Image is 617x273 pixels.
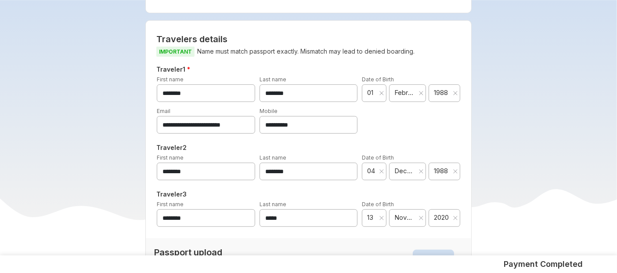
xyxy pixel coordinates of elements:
[453,167,458,176] button: Clear
[157,201,184,207] label: First name
[453,214,458,222] button: Clear
[260,76,286,83] label: Last name
[157,154,184,161] label: First name
[379,214,384,222] button: Clear
[260,154,286,161] label: Last name
[379,215,384,221] svg: close
[394,88,415,97] span: February
[504,259,583,269] h5: Payment Completed
[434,213,450,222] span: 2020
[156,47,195,57] span: IMPORTANT
[155,189,462,200] h5: Traveler 3
[419,169,424,174] svg: close
[394,213,415,222] span: November
[379,169,384,174] svg: close
[394,167,415,175] span: December
[453,89,458,98] button: Clear
[154,247,300,258] h2: Passport upload
[157,76,184,83] label: First name
[453,215,458,221] svg: close
[260,201,286,207] label: Last name
[419,214,424,222] button: Clear
[434,88,450,97] span: 1988
[362,76,394,83] label: Date of Birth
[419,91,424,96] svg: close
[156,46,461,57] p: Name must match passport exactly. Mismatch may lead to denied boarding.
[413,250,454,267] button: Upload
[155,142,462,153] h5: Traveler 2
[453,169,458,174] svg: close
[379,89,384,98] button: Clear
[367,213,377,222] span: 13
[419,89,424,98] button: Clear
[419,215,424,221] svg: close
[379,91,384,96] svg: close
[362,154,394,161] label: Date of Birth
[362,201,394,207] label: Date of Birth
[434,167,450,175] span: 1988
[419,167,424,176] button: Clear
[156,34,461,44] h2: Travelers details
[367,88,377,97] span: 01
[379,167,384,176] button: Clear
[157,108,170,114] label: Email
[453,91,458,96] svg: close
[260,108,278,114] label: Mobile
[367,167,377,175] span: 04
[155,64,462,75] h5: Traveler 1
